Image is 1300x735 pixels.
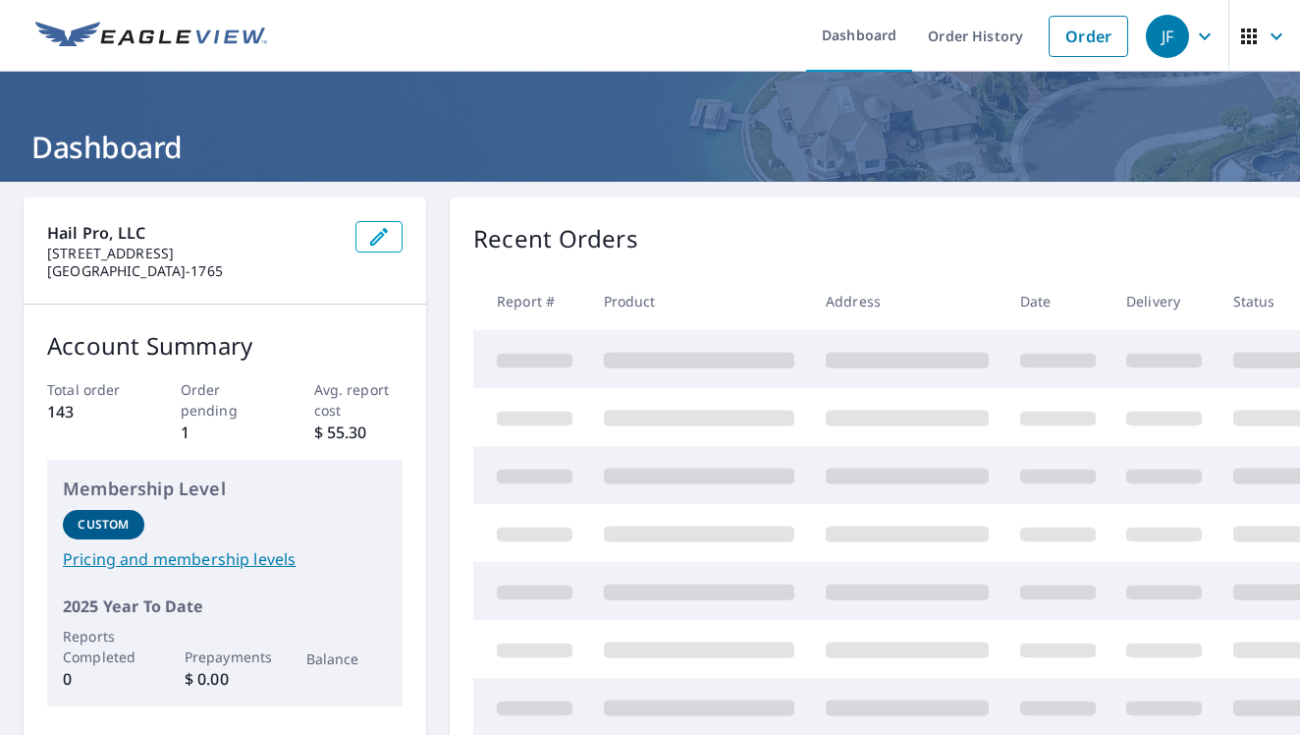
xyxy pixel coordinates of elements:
p: Order pending [181,379,270,421]
th: Date [1004,272,1111,330]
p: $ 0.00 [185,667,266,691]
p: Prepayments [185,647,266,667]
p: [GEOGRAPHIC_DATA]-1765 [47,262,340,280]
div: JF [1146,15,1189,58]
p: [STREET_ADDRESS] [47,245,340,262]
p: Reports Completed [63,626,144,667]
a: Order [1049,16,1128,57]
th: Product [588,272,810,330]
p: Membership Level [63,476,387,502]
a: Pricing and membership levels [63,547,387,571]
p: Avg. report cost [314,379,404,421]
p: Hail Pro, LLC [47,221,340,245]
p: 1 [181,421,270,444]
th: Report # [473,272,588,330]
th: Address [810,272,1004,330]
p: Recent Orders [473,221,638,256]
p: Balance [306,649,388,669]
p: $ 55.30 [314,421,404,444]
th: Delivery [1110,272,1218,330]
h1: Dashboard [24,127,1276,167]
p: Total order [47,379,136,400]
img: EV Logo [35,22,267,51]
p: Custom [78,516,129,534]
p: Account Summary [47,328,403,364]
p: 2025 Year To Date [63,594,387,618]
p: 0 [63,667,144,691]
p: 143 [47,400,136,424]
